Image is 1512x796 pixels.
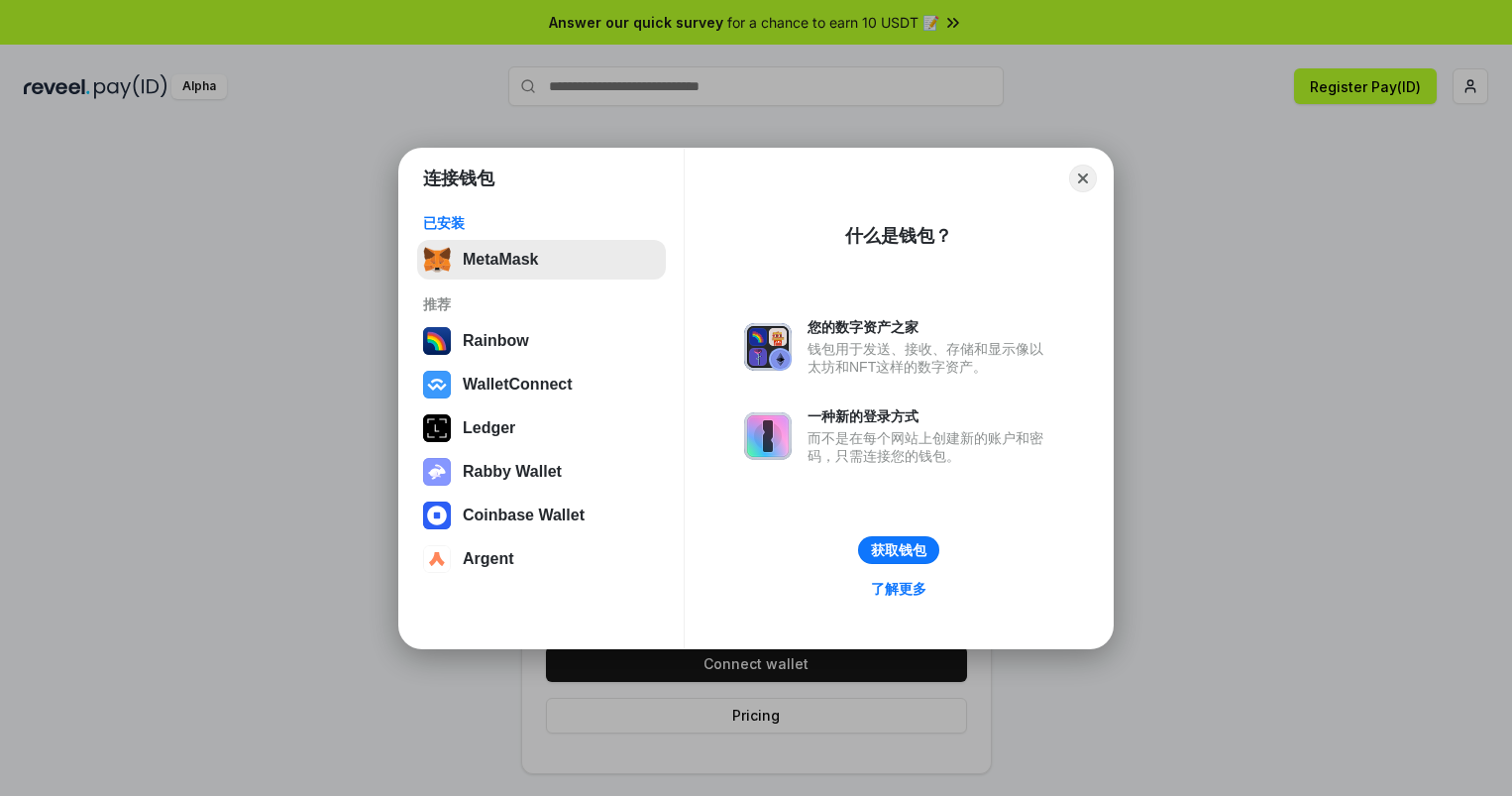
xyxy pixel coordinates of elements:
div: 钱包用于发送、接收、存储和显示像以太坊和NFT这样的数字资产。 [808,340,1053,376]
div: 获取钱包 [871,541,926,559]
button: Rainbow [417,321,666,361]
div: 了解更多 [871,580,926,598]
div: Ledger [463,419,515,437]
div: Coinbase Wallet [463,507,585,524]
img: svg+xml,%3Csvg%20fill%3D%22none%22%20height%3D%2233%22%20viewBox%3D%220%200%2035%2033%22%20width%... [423,246,451,274]
div: 而不是在每个网站上创建新的账户和密码，只需连接您的钱包。 [808,429,1053,465]
div: 一种新的登录方式 [808,407,1053,425]
h1: 连接钱包 [423,167,494,190]
button: 获取钱包 [858,536,939,564]
img: svg+xml,%3Csvg%20xmlns%3D%22http%3A%2F%2Fwww.w3.org%2F2000%2Fsvg%22%20fill%3D%22none%22%20viewBox... [744,323,792,371]
button: WalletConnect [417,365,666,404]
button: Rabby Wallet [417,452,666,492]
img: svg+xml,%3Csvg%20width%3D%2228%22%20height%3D%2228%22%20viewBox%3D%220%200%2028%2028%22%20fill%3D... [423,545,451,573]
div: Rainbow [463,332,529,350]
button: Ledger [417,408,666,448]
div: 已安装 [423,214,660,232]
div: Rabby Wallet [463,463,562,481]
img: svg+xml,%3Csvg%20xmlns%3D%22http%3A%2F%2Fwww.w3.org%2F2000%2Fsvg%22%20width%3D%2228%22%20height%3... [423,414,451,442]
button: MetaMask [417,240,666,280]
button: Close [1069,165,1097,192]
a: 了解更多 [859,576,938,602]
div: WalletConnect [463,376,573,394]
img: svg+xml,%3Csvg%20width%3D%22120%22%20height%3D%22120%22%20viewBox%3D%220%200%20120%20120%22%20fil... [423,327,451,355]
img: svg+xml,%3Csvg%20width%3D%2228%22%20height%3D%2228%22%20viewBox%3D%220%200%2028%2028%22%20fill%3D... [423,502,451,529]
img: svg+xml,%3Csvg%20width%3D%2228%22%20height%3D%2228%22%20viewBox%3D%220%200%2028%2028%22%20fill%3D... [423,371,451,398]
div: MetaMask [463,251,538,269]
button: Coinbase Wallet [417,496,666,535]
img: svg+xml,%3Csvg%20xmlns%3D%22http%3A%2F%2Fwww.w3.org%2F2000%2Fsvg%22%20fill%3D%22none%22%20viewBox... [744,412,792,460]
div: 什么是钱包？ [845,224,952,248]
div: 推荐 [423,295,660,313]
button: Argent [417,539,666,579]
div: 您的数字资产之家 [808,318,1053,336]
div: Argent [463,550,514,568]
img: svg+xml,%3Csvg%20xmlns%3D%22http%3A%2F%2Fwww.w3.org%2F2000%2Fsvg%22%20fill%3D%22none%22%20viewBox... [423,458,451,486]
